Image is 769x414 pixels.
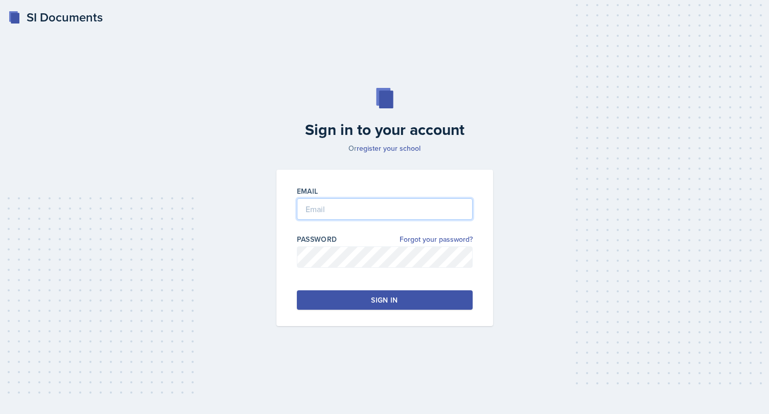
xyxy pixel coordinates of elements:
[8,8,103,27] a: SI Documents
[400,234,473,245] a: Forgot your password?
[297,198,473,220] input: Email
[297,290,473,310] button: Sign in
[357,143,421,153] a: register your school
[297,234,337,244] label: Password
[270,121,499,139] h2: Sign in to your account
[270,143,499,153] p: Or
[297,186,318,196] label: Email
[371,295,398,305] div: Sign in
